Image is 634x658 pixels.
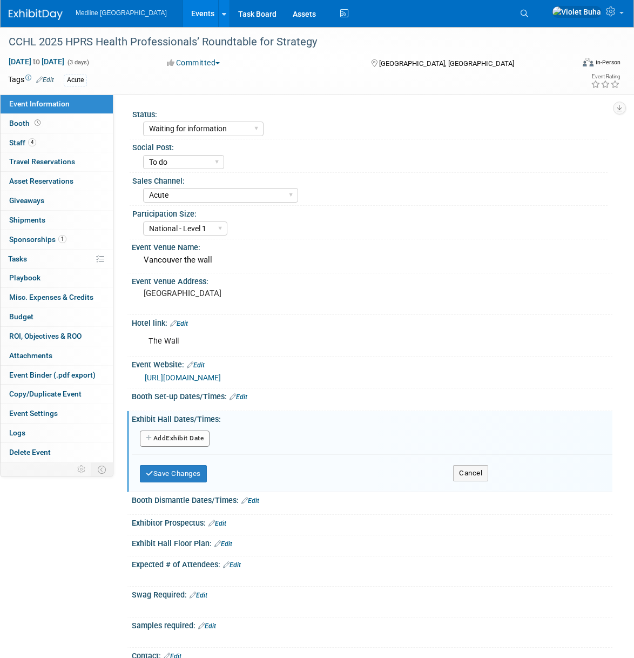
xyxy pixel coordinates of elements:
[525,56,621,72] div: Event Format
[223,561,241,569] a: Edit
[140,252,604,268] div: Vancouver the wall
[1,366,113,385] a: Event Binder (.pdf export)
[1,327,113,346] a: ROI, Objectives & ROO
[144,288,320,298] pre: [GEOGRAPHIC_DATA]
[64,75,87,86] div: Acute
[132,515,612,529] div: Exhibitor Prospectus:
[58,235,66,243] span: 1
[170,320,188,327] a: Edit
[1,443,113,462] a: Delete Event
[9,390,82,398] span: Copy/Duplicate Event
[591,74,620,79] div: Event Rating
[1,250,113,268] a: Tasks
[9,177,73,185] span: Asset Reservations
[132,239,612,253] div: Event Venue Name:
[132,388,612,402] div: Booth Set-up Dates/Times:
[1,404,113,423] a: Event Settings
[132,315,612,329] div: Hotel link:
[8,57,65,66] span: [DATE] [DATE]
[1,133,113,152] a: Staff4
[241,497,259,505] a: Edit
[9,138,36,147] span: Staff
[1,424,113,442] a: Logs
[145,373,221,382] a: [URL][DOMAIN_NAME]
[9,371,96,379] span: Event Binder (.pdf export)
[36,76,54,84] a: Edit
[132,106,608,120] div: Status:
[9,235,66,244] span: Sponsorships
[132,139,608,153] div: Social Post:
[132,535,612,549] div: Exhibit Hall Floor Plan:
[9,9,63,20] img: ExhibitDay
[141,331,516,352] div: The Wall
[1,268,113,287] a: Playbook
[1,95,113,113] a: Event Information
[76,9,167,17] span: Medline [GEOGRAPHIC_DATA]
[132,357,612,371] div: Event Website:
[72,462,91,476] td: Personalize Event Tab Strip
[9,409,58,418] span: Event Settings
[66,59,89,66] span: (3 days)
[140,465,207,482] button: Save Changes
[132,617,612,632] div: Samples required:
[132,173,608,186] div: Sales Channel:
[1,172,113,191] a: Asset Reservations
[1,114,113,133] a: Booth
[132,556,612,570] div: Expected # of Attendees:
[31,57,42,66] span: to
[9,448,51,456] span: Delete Event
[1,152,113,171] a: Travel Reservations
[552,6,602,18] img: Violet Buha
[9,119,43,127] span: Booth
[1,307,113,326] a: Budget
[9,428,25,437] span: Logs
[132,587,612,601] div: Swag Required:
[208,520,226,527] a: Edit
[8,74,54,86] td: Tags
[9,332,82,340] span: ROI, Objectives & ROO
[9,351,52,360] span: Attachments
[9,312,33,321] span: Budget
[163,57,224,68] button: Committed
[5,32,561,52] div: CCHL 2025 HPRS Health Professionals’ Roundtable for Strategy
[583,58,593,66] img: Format-Inperson.png
[453,465,488,481] button: Cancel
[132,273,612,287] div: Event Venue Address:
[1,191,113,210] a: Giveaways
[9,216,45,224] span: Shipments
[190,592,207,599] a: Edit
[9,99,70,108] span: Event Information
[230,393,247,401] a: Edit
[9,273,41,282] span: Playbook
[379,59,514,68] span: [GEOGRAPHIC_DATA], [GEOGRAPHIC_DATA]
[32,119,43,127] span: Booth not reserved yet
[1,230,113,249] a: Sponsorships1
[132,492,612,506] div: Booth Dismantle Dates/Times:
[132,411,612,425] div: Exhibit Hall Dates/Times:
[9,157,75,166] span: Travel Reservations
[595,58,620,66] div: In-Person
[187,361,205,369] a: Edit
[91,462,113,476] td: Toggle Event Tabs
[1,211,113,230] a: Shipments
[28,138,36,146] span: 4
[140,431,210,447] button: AddExhibit Date
[8,254,27,263] span: Tasks
[9,196,44,205] span: Giveaways
[1,288,113,307] a: Misc. Expenses & Credits
[9,293,93,301] span: Misc. Expenses & Credits
[1,385,113,404] a: Copy/Duplicate Event
[214,540,232,548] a: Edit
[132,206,608,219] div: Participation Size:
[1,346,113,365] a: Attachments
[198,622,216,630] a: Edit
